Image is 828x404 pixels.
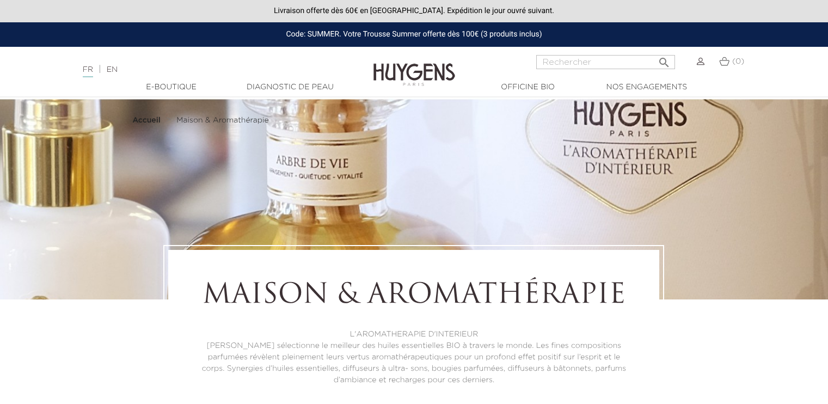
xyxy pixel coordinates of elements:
[117,82,226,93] a: E-Boutique
[107,66,118,74] a: EN
[132,116,163,125] a: Accueil
[176,116,268,125] a: Maison & Aromathérapie
[592,82,701,93] a: Nos engagements
[373,46,455,88] img: Huygens
[77,63,337,76] div: |
[198,329,629,340] p: L'AROMATHERAPIE D'INTERIEUR
[83,66,93,77] a: FR
[198,280,629,313] h1: Maison & Aromathérapie
[654,52,674,66] button: 
[132,117,161,124] strong: Accueil
[658,53,671,66] i: 
[474,82,582,93] a: Officine Bio
[236,82,345,93] a: Diagnostic de peau
[732,58,744,65] span: (0)
[198,340,629,386] p: [PERSON_NAME] sélectionne le meilleur des huiles essentielles BIO à travers le monde. Les fines c...
[176,117,268,124] span: Maison & Aromathérapie
[536,55,675,69] input: Rechercher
